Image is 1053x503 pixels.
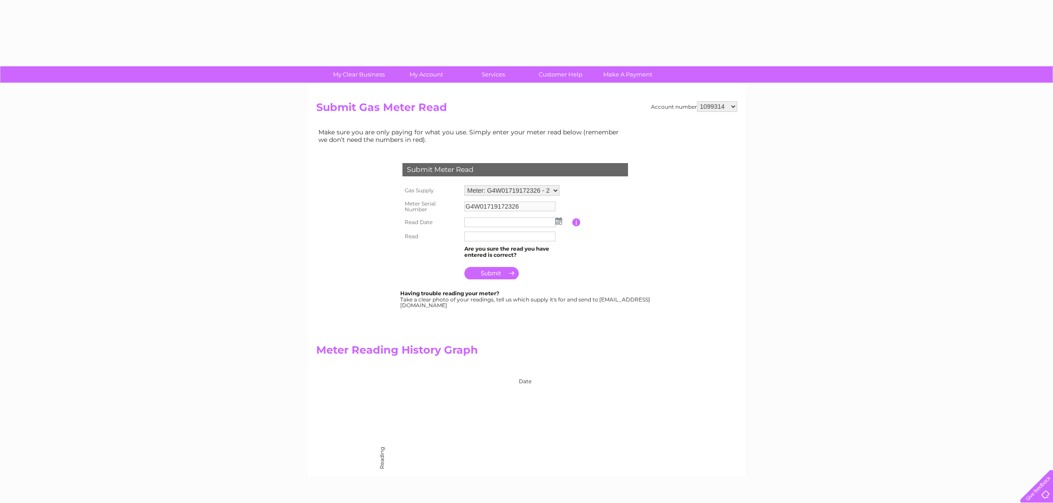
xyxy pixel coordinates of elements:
[322,66,395,83] a: My Clear Business
[316,126,626,145] td: Make sure you are only paying for what you use. Simply enter your meter read below (remember we d...
[524,66,597,83] a: Customer Help
[378,370,626,385] div: Date
[400,215,462,229] th: Read Date
[555,217,562,225] img: ...
[651,101,737,112] div: Account number
[400,198,462,216] th: Meter Serial Number
[591,66,664,83] a: Make A Payment
[390,66,463,83] a: My Account
[402,163,628,176] div: Submit Meter Read
[464,267,519,279] input: Submit
[379,461,385,469] div: Reading
[316,101,737,118] h2: Submit Gas Meter Read
[457,66,530,83] a: Services
[400,290,499,297] b: Having trouble reading your meter?
[400,183,462,198] th: Gas Supply
[400,229,462,244] th: Read
[316,344,626,361] h2: Meter Reading History Graph
[400,290,651,309] div: Take a clear photo of your readings, tell us which supply it's for and send to [EMAIL_ADDRESS][DO...
[572,218,581,226] input: Information
[462,244,572,260] td: Are you sure the read you have entered is correct?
